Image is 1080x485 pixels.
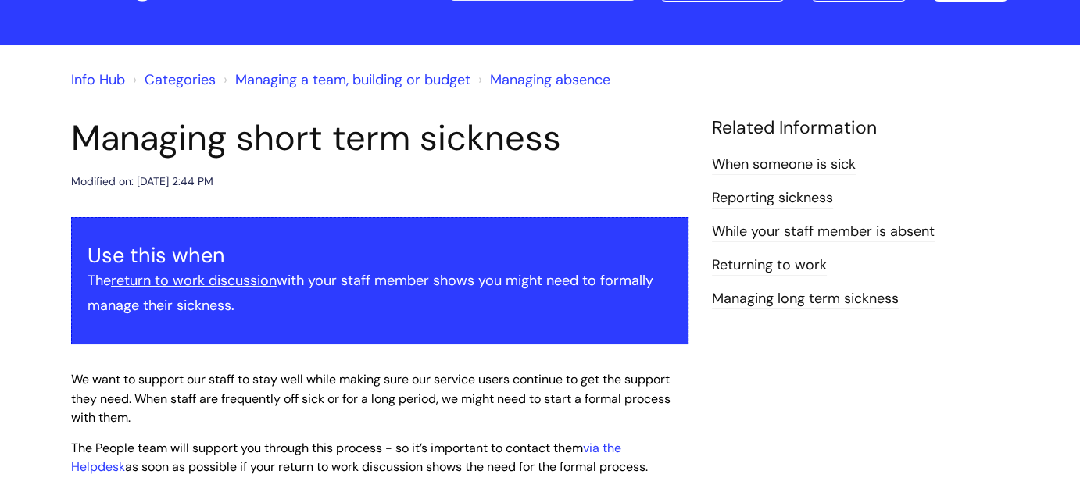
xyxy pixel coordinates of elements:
p: The with your staff member shows you might need to formally manage their sickness. [88,268,672,319]
li: Solution home [129,67,216,92]
h1: Managing short term sickness [71,117,688,159]
a: While‌ ‌your‌ ‌staff‌ ‌member‌ ‌is‌ ‌absent‌ [712,222,935,242]
a: Info Hub [71,70,125,89]
a: Reporting sickness [712,188,833,209]
a: When someone is sick [712,155,856,175]
a: return to work discussion [111,271,277,290]
a: Managing a team, building or budget [235,70,470,89]
h4: Related Information [712,117,1009,139]
a: Returning to work [712,255,827,276]
span: The People team will support you through this process - so it’s important to contact them as soon... [71,440,648,476]
li: Managing absence [474,67,610,92]
div: Modified on: [DATE] 2:44 PM [71,172,213,191]
a: Managing absence [490,70,610,89]
span: We want to support our staff to stay well while making sure our service users continue to get the... [71,371,671,426]
li: Managing a team, building or budget [220,67,470,92]
h3: Use this when [88,243,672,268]
a: Categories [145,70,216,89]
a: Managing long term sickness [712,289,899,309]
